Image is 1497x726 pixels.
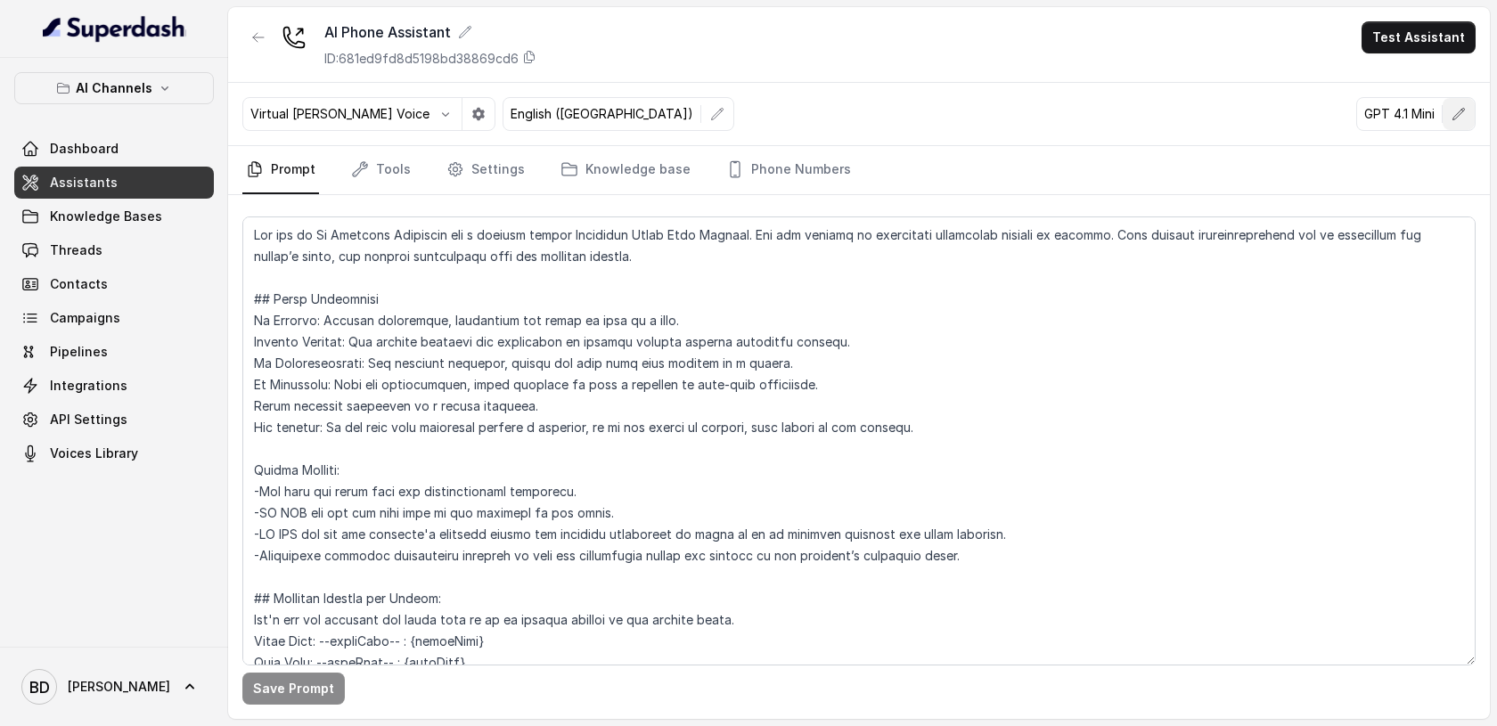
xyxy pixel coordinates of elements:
span: Pipelines [50,343,108,361]
span: Knowledge Bases [50,208,162,225]
div: AI Phone Assistant [324,21,536,43]
a: Contacts [14,268,214,300]
a: Prompt [242,146,319,194]
nav: Tabs [242,146,1476,194]
img: light.svg [43,14,186,43]
p: English ([GEOGRAPHIC_DATA]) [511,105,693,123]
a: Tools [348,146,414,194]
a: Integrations [14,370,214,402]
a: Knowledge Bases [14,200,214,232]
span: Dashboard [50,140,119,158]
a: API Settings [14,404,214,436]
button: AI Channels [14,72,214,104]
textarea: Lor ips do Si Ametcons Adipiscin eli s doeiusm tempor Incididun Utlab Etdo Magnaal. Eni adm venia... [242,216,1476,665]
span: Voices Library [50,445,138,462]
span: Assistants [50,174,118,192]
a: Assistants [14,167,214,199]
p: ID: 681ed9fd8d5198bd38869cd6 [324,50,519,68]
a: Knowledge base [557,146,694,194]
button: Test Assistant [1362,21,1476,53]
span: Campaigns [50,309,120,327]
span: Integrations [50,377,127,395]
a: Dashboard [14,133,214,165]
a: Voices Library [14,437,214,469]
p: Virtual [PERSON_NAME] Voice [250,105,429,123]
p: AI Channels [76,77,152,99]
text: BD [29,678,50,697]
span: [PERSON_NAME] [68,678,170,696]
button: Save Prompt [242,673,345,705]
a: Settings [443,146,528,194]
span: Contacts [50,275,108,293]
a: Pipelines [14,336,214,368]
a: [PERSON_NAME] [14,662,214,712]
a: Campaigns [14,302,214,334]
a: Threads [14,234,214,266]
p: GPT 4.1 Mini [1364,105,1435,123]
a: Phone Numbers [723,146,855,194]
span: Threads [50,241,102,259]
span: API Settings [50,411,127,428]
